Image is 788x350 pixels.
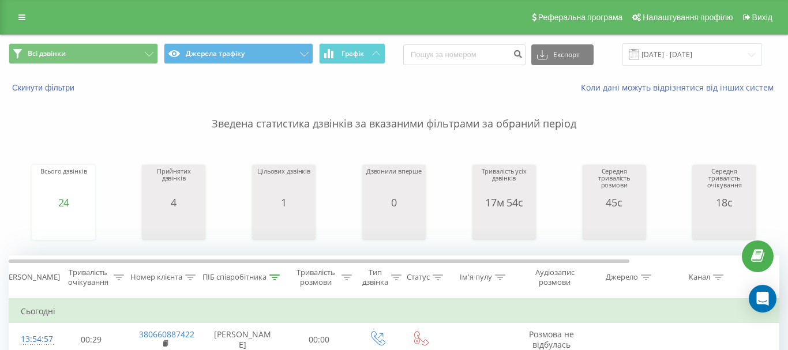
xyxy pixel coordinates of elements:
[527,268,583,287] div: Аудіозапис розмови
[689,273,710,283] div: Канал
[9,43,158,64] button: Всі дзвінки
[145,197,202,208] div: 4
[586,168,643,197] div: Середня тривалість розмови
[752,13,772,22] span: Вихід
[145,168,202,197] div: Прийнятих дзвінків
[130,273,182,283] div: Номер клієнта
[319,43,385,64] button: Графік
[538,13,623,22] span: Реферальна програма
[257,168,310,197] div: Цільових дзвінків
[695,168,753,197] div: Середня тривалість очікування
[475,168,533,197] div: Тривалість усіх дзвінків
[475,197,533,208] div: 17м 54с
[606,273,638,283] div: Джерело
[9,82,80,93] button: Скинути фільтри
[749,285,776,313] div: Open Intercom Messenger
[164,43,313,64] button: Джерела трафіку
[581,82,779,93] a: Коли дані можуть відрізнятися вiд інших систем
[342,50,364,58] span: Графік
[28,49,66,58] span: Всі дзвінки
[293,268,339,287] div: Тривалість розмови
[460,273,492,283] div: Ім'я пулу
[65,268,111,287] div: Тривалість очікування
[257,197,310,208] div: 1
[362,268,388,287] div: Тип дзвінка
[139,329,194,340] a: 380660887422
[366,197,422,208] div: 0
[9,93,779,131] p: Зведена статистика дзвінків за вказаними фільтрами за обраний період
[407,273,430,283] div: Статус
[586,197,643,208] div: 45с
[695,197,753,208] div: 18с
[531,44,594,65] button: Експорт
[40,197,87,208] div: 24
[2,273,60,283] div: [PERSON_NAME]
[403,44,526,65] input: Пошук за номером
[643,13,733,22] span: Налаштування профілю
[40,168,87,197] div: Всього дзвінків
[366,168,422,197] div: Дзвонили вперше
[529,329,574,350] span: Розмова не відбулась
[202,273,267,283] div: ПІБ співробітника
